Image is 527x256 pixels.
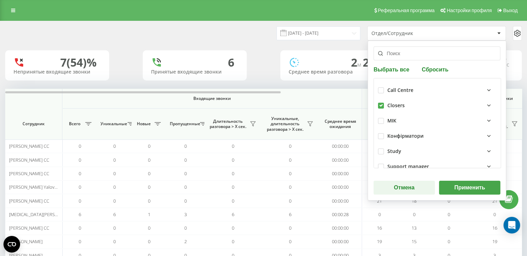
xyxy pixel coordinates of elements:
span: 21 [377,198,382,204]
span: 13 [412,225,416,231]
div: Study [387,148,401,154]
span: 0 [148,184,150,190]
span: 0 [148,198,150,204]
span: 1 [148,211,150,217]
span: 0 [148,143,150,149]
span: 2 [351,55,363,70]
td: 00:00:00 [319,221,362,235]
span: Выход [503,8,518,13]
button: Сбросить [420,66,450,72]
span: 0 [289,238,291,245]
span: 0 [232,184,234,190]
div: Конфірматори [387,133,424,139]
span: 19 [492,238,497,245]
span: 0 [113,184,116,190]
span: 0 [113,157,116,163]
span: 0 [148,238,150,245]
div: Отдел/Сотрудник [371,31,454,36]
span: 0 [113,143,116,149]
div: МІК [387,118,396,124]
span: 0 [289,225,291,231]
span: [PERSON_NAME] CC [9,170,49,177]
span: 0 [113,238,116,245]
span: 3 [184,211,187,217]
span: 0 [413,211,415,217]
span: 0 [79,143,81,149]
span: Уникальные, длительность разговора > Х сек. [265,116,305,132]
span: 0 [448,238,450,245]
td: 00:00:00 [319,167,362,180]
span: Среднее время ожидания [324,119,357,129]
span: 0 [448,211,450,217]
span: м [357,61,363,68]
span: Длительность разговора > Х сек. [208,119,248,129]
span: 0 [113,198,116,204]
span: 0 [148,170,150,177]
span: 6 [113,211,116,217]
span: 16 [377,225,382,231]
span: 0 [79,157,81,163]
div: Принятые входящие звонки [151,69,238,75]
span: 0 [289,143,291,149]
span: 2 [184,238,187,245]
span: 0 [79,198,81,204]
div: 6 [228,56,234,69]
span: 19 [377,238,382,245]
div: Среднее время разговора [289,69,376,75]
span: 0 [184,184,187,190]
span: 0 [184,170,187,177]
span: 0 [113,170,116,177]
span: 0 [289,157,291,163]
span: Всего [66,121,83,127]
span: 0 [232,143,234,149]
td: 00:00:00 [319,139,362,153]
span: Новые [135,121,152,127]
span: 0 [184,143,187,149]
span: Пропущенные [170,121,198,127]
button: Выбрать все [374,66,411,72]
span: 0 [232,170,234,177]
span: 0 [289,198,291,204]
span: 6 [79,211,81,217]
span: Реферальная программа [378,8,434,13]
div: Непринятые входящие звонки [14,69,101,75]
span: 0 [113,225,116,231]
span: [PERSON_NAME] CC [9,143,49,149]
button: Open CMP widget [3,236,20,253]
span: 0 [448,225,450,231]
span: [PERSON_NAME] CC [9,225,49,231]
td: 00:00:28 [319,208,362,221]
span: 0 [184,157,187,163]
span: 0 [232,238,234,245]
div: Support manager [387,164,429,170]
input: Поиск [374,46,500,60]
span: Сотрудник [11,121,56,127]
span: 16 [492,225,497,231]
div: 7 (54)% [60,56,97,69]
span: Входящие звонки [80,96,344,101]
button: Применить [439,181,500,195]
td: 00:00:00 [319,235,362,248]
span: 2 [363,55,372,70]
span: 0 [184,198,187,204]
span: 0 [448,198,450,204]
span: c [507,61,509,68]
div: Call Centre [387,87,413,93]
span: 0 [289,184,291,190]
span: 0 [184,225,187,231]
div: Closers [387,103,405,109]
span: Уникальные [100,121,125,127]
span: [PERSON_NAME] CC [9,157,49,163]
span: [PERSON_NAME] Yalovenko CC [9,184,71,190]
span: 21 [492,198,497,204]
span: 0 [79,225,81,231]
td: 00:00:00 [319,194,362,207]
span: 15 [412,238,416,245]
span: Всего [366,121,383,127]
span: [MEDICAL_DATA][PERSON_NAME] CC [9,211,83,217]
div: Open Intercom Messenger [503,217,520,233]
span: 0 [148,157,150,163]
span: 0 [79,184,81,190]
span: 0 [289,170,291,177]
span: 0 [232,157,234,163]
